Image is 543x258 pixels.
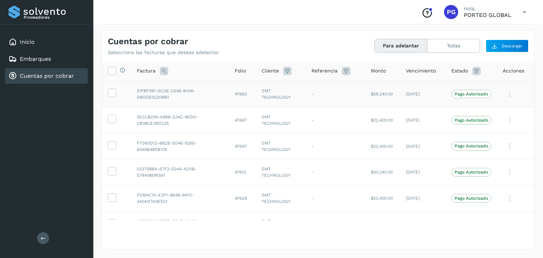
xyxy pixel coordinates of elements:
[455,196,488,201] p: Pago Autorizado
[256,159,306,185] td: DMT TECHNOLOGY
[503,67,524,75] span: Acciones
[427,39,480,52] button: Todas
[229,159,256,185] td: 47613
[375,39,427,52] button: Para adelantar
[108,49,219,55] p: Selecciona las facturas que deseas adelantar
[455,143,488,148] p: Pago Autorizado
[131,107,229,133] td: 5ECC8209-A9B8-234C-85D0-CB08CE3BD235
[256,211,306,238] td: DMT TECHNOLOGY
[24,15,85,20] p: Proveedores
[131,159,229,185] td: 033758BA-67F3-5244-AD0B-578408581561
[5,51,88,67] div: Embarques
[400,159,446,185] td: [DATE]
[108,36,188,47] h4: Cuentas por cobrar
[20,72,74,79] a: Cuentas por cobrar
[256,185,306,211] td: DMT TECHNOLOGY
[306,185,365,211] td: -
[229,211,256,238] td: 47653
[464,6,512,12] p: Hola,
[131,133,229,159] td: F7D60D12-66CB-5D4E-926E-6A69B4B5B105
[400,133,446,159] td: [DATE]
[20,39,35,45] a: Inicio
[256,133,306,159] td: DMT TECHNOLOGY
[400,211,446,238] td: [DATE]
[365,133,400,159] td: $22,400.00
[455,118,488,123] p: Pago Autorizado
[306,159,365,185] td: -
[229,81,256,107] td: 47693
[229,185,256,211] td: 47629
[365,185,400,211] td: $22,400.00
[455,170,488,175] p: Pago Autorizado
[256,107,306,133] td: DMT TECHNOLOGY
[306,211,365,238] td: -
[131,211,229,238] td: CC9B0321-BE7D-8B45-A24B-11784B60E414
[371,67,386,75] span: Monto
[262,67,279,75] span: Cliente
[229,133,256,159] td: 47597
[365,159,400,185] td: $30,240.00
[400,107,446,133] td: [DATE]
[486,40,529,52] button: Descargar
[311,67,338,75] span: Referencia
[131,81,229,107] td: 51FBF091-DC2E-C548-B1A8-D8DDE0C208B1
[365,211,400,238] td: $49,280.00
[235,67,246,75] span: Folio
[5,34,88,50] div: Inicio
[464,12,512,18] p: PORTEO GLOBAL
[137,67,156,75] span: Factura
[502,43,522,49] span: Descargar
[455,92,488,96] p: Pago Autorizado
[306,107,365,133] td: -
[256,81,306,107] td: DMT TECHNOLOGY
[400,81,446,107] td: [DATE]
[131,185,229,211] td: F1064C7A-E3F1-8648-9470-340AD7A9E5C1
[365,81,400,107] td: $58,240.00
[451,67,468,75] span: Estado
[5,68,88,84] div: Cuentas por cobrar
[406,67,436,75] span: Vencimiento
[306,81,365,107] td: -
[20,55,51,62] a: Embarques
[306,133,365,159] td: -
[400,185,446,211] td: [DATE]
[229,107,256,133] td: 47667
[365,107,400,133] td: $22,400.00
